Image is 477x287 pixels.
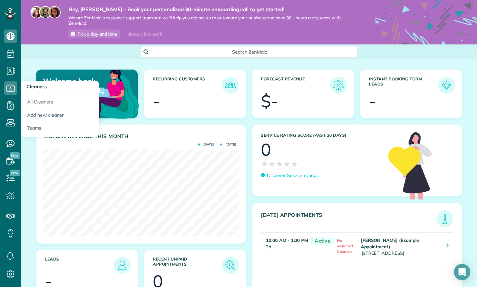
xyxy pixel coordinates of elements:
[268,158,276,170] span: ★
[68,30,120,38] a: Pick a day and time
[337,238,353,254] span: No Assigned Cleaners
[261,141,271,158] div: 0
[220,143,236,146] span: [DATE]
[26,83,47,90] span: Cleaners
[198,143,214,146] span: [DATE]
[261,232,308,260] td: 3h
[10,152,20,159] span: New
[48,6,61,18] img: michelle-19f622bdf1676172e81f8f8fba1fb50e276960ebfe0243fe18214015130c80e4.jpg
[21,109,99,122] a: Add new cleaner
[45,257,114,274] h3: Leads
[369,93,376,110] div: -
[291,158,298,170] span: ★
[153,257,222,274] h3: Recent unpaid appointments
[438,212,452,226] img: icon_todays_appointments-901f7ab196bb0bea1936b74009e4eb5ffbc2d2711fa7634e0d609ed5ef32b18b.png
[440,78,453,92] img: icon_form_leads-04211a6a04a5b2264e4ee56bc0799ec3eb69b7e499cbb523a139df1d13a81ae0.png
[10,170,20,176] span: New
[43,77,104,95] p: Welcome back, [PERSON_NAME]!
[153,77,222,94] h3: Recurring Customers
[39,6,51,18] img: jorge-587dff0eeaa6aab1f244e6dc62b8924c3b6ad411094392a53c71c6c4a576187d.jpg
[261,212,436,227] h3: [DATE] Appointments
[78,31,117,37] span: Pick a day and time
[261,158,268,170] span: ★
[261,93,278,110] div: $-
[261,77,330,94] h3: Forecast Revenue
[116,259,129,272] img: icon_leads-1bed01f49abd5b7fead27621c3d59655bb73ed531f8eeb49469d10e621d6b896.png
[261,133,381,138] h3: Service Rating score (past 30 days)
[68,6,355,13] strong: Hey, [PERSON_NAME] - Book your personalized 30-minute onboarding call to get started!
[266,237,308,243] strong: 10:00 AM - 1:00 PM
[21,121,99,137] a: Teams
[224,78,237,92] img: icon_recurring_customers-cf858462ba22bcd05b5a5880d41d6543d210077de5bb9ebc9590e49fd87d84ed.png
[311,237,334,245] span: Active
[75,62,140,128] img: dashboard_welcome-42a62b7d889689a78055ac9021e634bf52bae3f8056760290aed330b23ab8690.png
[45,133,239,139] h3: Actual Revenue this month
[276,158,283,170] span: ★
[454,264,470,280] div: Open Intercom Messenger
[332,78,345,92] img: icon_forecast_revenue-8c13a41c7ed35a8dcfafea3cbb826a0462acb37728057bba2d056411b612bbbe.png
[283,158,291,170] span: ★
[224,259,237,272] img: icon_unpaid_appointments-47b8ce3997adf2238b356f14209ab4cced10bd1f174958f3ca8f1d0dd7fffeee.png
[30,6,43,18] img: maria-72a9807cf96188c08ef61303f053569d2e2a8a1cde33d635c8a3ac13582a053d.jpg
[153,93,160,110] div: -
[21,93,99,109] a: All Cleaners
[267,172,319,179] p: Discover Service ratings
[369,77,438,94] h3: Instant Booking Form Leads
[68,15,355,26] span: We are ZenMaid’s customer support team and we’ll help you get set up to automate your business an...
[121,30,166,38] div: I already booked it
[361,237,419,249] strong: [PERSON_NAME] (Example Appointment)
[261,172,319,179] a: Discover Service ratings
